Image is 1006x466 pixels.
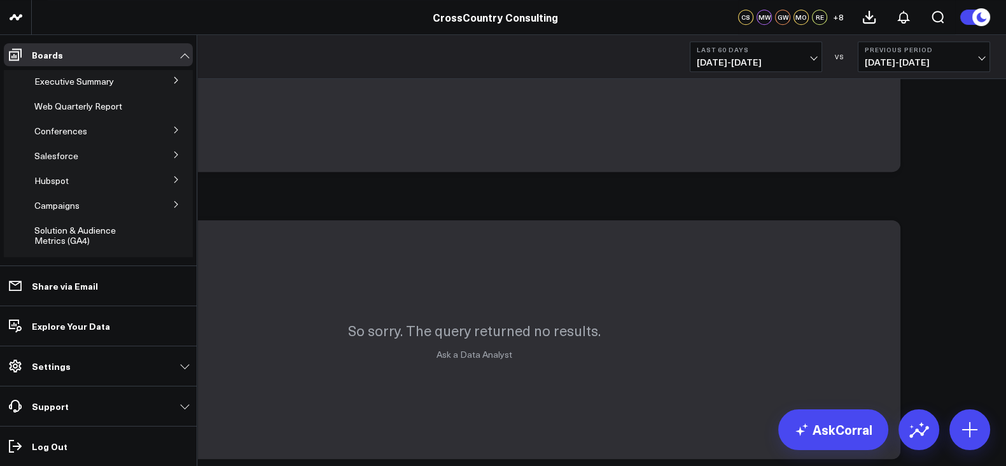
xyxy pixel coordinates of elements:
span: Campaigns [34,199,80,211]
a: Conferences [34,126,87,136]
div: VS [828,53,851,60]
a: Ask a Data Analyst [437,348,512,360]
b: Previous Period [865,46,983,53]
p: Support [32,401,69,411]
button: Last 60 Days[DATE]-[DATE] [690,41,822,72]
div: RE [812,10,827,25]
p: Share via Email [32,281,98,291]
div: MW [757,10,772,25]
a: Solution & Audience Metrics (GA4) [34,225,140,246]
span: [DATE] - [DATE] [697,57,815,67]
span: Hubspot [34,174,69,187]
a: Web Quarterly Report [34,101,122,111]
b: Last 60 Days [697,46,815,53]
span: Solution & Audience Metrics (GA4) [34,224,116,246]
div: MO [793,10,809,25]
span: + 8 [833,13,844,22]
p: So sorry. The query returned no results. [348,321,601,340]
p: Log Out [32,441,67,451]
a: Log Out [4,435,193,458]
a: CrossCountry Consulting [433,10,558,24]
span: Salesforce [34,150,78,162]
span: [DATE] - [DATE] [865,57,983,67]
span: Web Quarterly Report [34,100,122,112]
p: Explore Your Data [32,321,110,331]
a: Hubspot [34,176,69,186]
div: GW [775,10,790,25]
p: Settings [32,361,71,371]
span: Executive Summary [34,75,114,87]
a: AskCorral [778,409,888,450]
a: Salesforce [34,151,78,161]
div: CS [738,10,753,25]
a: Executive Summary [34,76,114,87]
button: Previous Period[DATE]-[DATE] [858,41,990,72]
a: Campaigns [34,201,80,211]
span: Conferences [34,125,87,137]
p: Boards [32,50,63,60]
button: +8 [830,10,846,25]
